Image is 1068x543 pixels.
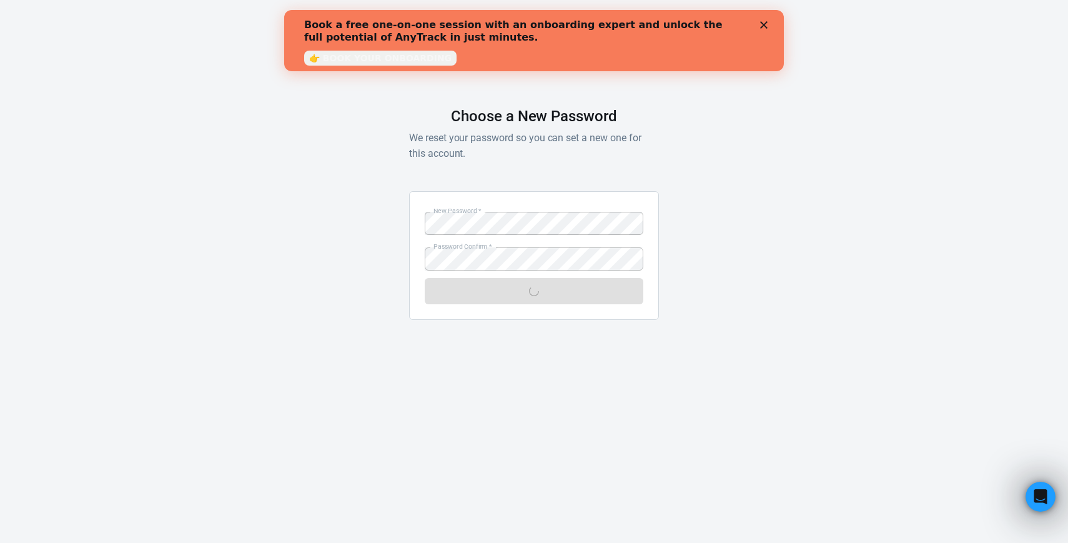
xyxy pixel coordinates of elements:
[1026,482,1056,512] iframe: Intercom live chat
[433,242,492,251] label: Password Confirm
[451,107,617,125] h1: Choose a New Password
[476,11,488,19] div: Close
[284,10,784,71] iframe: Intercom live chat banner
[409,130,659,161] p: We reset your password so you can set a new one for this account.
[433,206,482,216] label: New Password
